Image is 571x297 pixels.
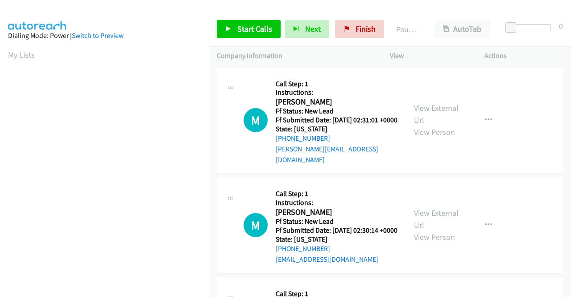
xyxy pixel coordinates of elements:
[484,50,563,61] p: Actions
[217,20,281,38] a: Start Calls
[396,23,418,35] p: Paused
[72,31,124,40] a: Switch to Preview
[276,244,330,253] a: [PHONE_NUMBER]
[217,50,374,61] p: Company Information
[276,134,330,142] a: [PHONE_NUMBER]
[285,20,329,38] button: Next
[244,213,268,237] div: The call is yet to be attempted
[276,125,398,134] h5: State: [US_STATE]
[8,30,201,41] div: Dialing Mode: Power |
[276,198,397,207] h5: Instructions:
[276,116,398,125] h5: Ff Submitted Date: [DATE] 02:31:01 +0000
[276,189,397,198] h5: Call Step: 1
[244,108,268,132] h1: M
[414,103,459,125] a: View External Url
[276,217,397,226] h5: Ff Status: New Lead
[414,127,455,137] a: View Person
[414,208,459,230] a: View External Url
[276,226,397,235] h5: Ff Submitted Date: [DATE] 02:30:14 +0000
[244,213,268,237] h1: M
[390,50,468,61] p: View
[559,20,563,32] div: 0
[414,232,455,242] a: View Person
[237,24,272,34] span: Start Calls
[276,107,398,116] h5: Ff Status: New Lead
[434,20,490,38] button: AutoTab
[276,88,398,97] h5: Instructions:
[244,108,268,132] div: The call is yet to be attempted
[276,235,397,244] h5: State: [US_STATE]
[276,97,395,107] h2: [PERSON_NAME]
[356,24,376,34] span: Finish
[335,20,384,38] a: Finish
[305,24,321,34] span: Next
[276,207,395,218] h2: [PERSON_NAME]
[276,79,398,88] h5: Call Step: 1
[276,255,378,264] a: [EMAIL_ADDRESS][DOMAIN_NAME]
[276,145,378,164] a: [PERSON_NAME][EMAIL_ADDRESS][DOMAIN_NAME]
[510,24,551,31] div: Delay between calls (in seconds)
[8,50,35,60] a: My Lists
